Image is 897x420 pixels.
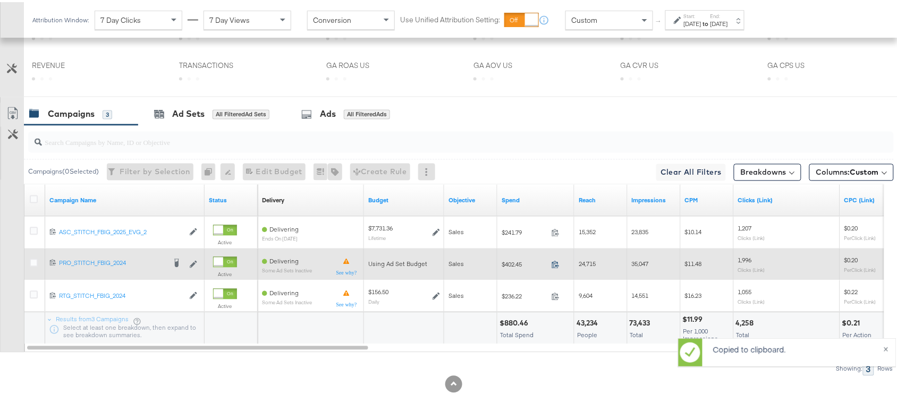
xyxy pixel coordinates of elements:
label: Active [213,269,237,276]
span: Sales [448,258,464,266]
button: Breakdowns [734,162,801,179]
a: PRO_STITCH_FBIG_2024 [59,257,165,268]
div: Ads [320,106,336,118]
span: Custom [850,166,879,175]
sub: ends on [DATE] [262,234,299,240]
span: Columns: [816,165,879,176]
div: 43,234 [577,316,601,327]
span: Sales [448,226,464,234]
span: GA CVR US [621,58,700,68]
span: 1,207 [738,222,752,230]
label: End: [710,11,728,18]
span: Per Action [843,329,872,337]
a: The total amount spent to date. [502,194,570,203]
a: Reflects the ability of your Ad Campaign to achieve delivery based on ad states, schedule and bud... [262,194,284,203]
span: $11.48 [685,258,702,266]
div: Ad Sets [172,106,205,118]
span: $402.45 [502,259,547,267]
span: Delivering [269,224,299,232]
div: [DATE] [684,18,701,26]
sub: Clicks (Link) [738,265,765,271]
div: Attribution Window: [32,14,89,22]
strong: to [701,18,710,25]
a: Shows the current state of your Ad Campaign. [209,194,253,203]
span: 7 Day Clicks [100,13,141,23]
div: Using Ad Set Budget [368,258,440,267]
div: $880.46 [500,316,531,327]
span: 1,055 [738,286,752,294]
sub: Some Ad Sets Inactive [262,266,312,272]
a: RTG_STITCH_FBIG_2024 [59,290,184,299]
div: [DATE] [710,18,728,26]
span: REVENUE [32,58,112,68]
span: 1,996 [738,254,752,262]
span: $16.23 [685,290,702,298]
span: TRANSACTIONS [179,58,259,68]
span: Delivering [269,287,299,295]
div: 3 [103,108,112,118]
div: Delivery [262,194,284,203]
span: Total Spend [500,329,534,337]
span: 14,551 [632,290,649,298]
span: GA CPS US [768,58,848,68]
a: The average cost you've paid to have 1,000 impressions of your ad. [685,194,730,203]
span: 7 Day Views [209,13,250,23]
div: Campaigns [48,106,95,118]
label: Use Unified Attribution Setting: [400,13,500,23]
div: Campaigns ( 0 Selected) [28,165,99,175]
span: 23,835 [632,226,649,234]
a: The maximum amount you're willing to spend on your ads, on average each day or over the lifetime ... [368,194,440,203]
label: Start: [684,11,701,18]
sub: Daily [368,297,379,303]
a: The number of times your ad was served. On mobile apps an ad is counted as served the first time ... [632,194,676,203]
sub: Clicks (Link) [738,297,765,303]
span: Clear All Filters [661,164,722,177]
sub: Per Click (Link) [844,233,876,239]
span: 9,604 [579,290,593,298]
span: 24,715 [579,258,596,266]
span: GA ROAS US [326,58,406,68]
span: Delivering [269,255,299,263]
div: $156.50 [368,286,388,295]
label: Active [213,301,237,308]
span: Conversion [313,13,351,23]
a: Your campaign name. [49,194,200,203]
button: Clear All Filters [656,162,726,179]
div: All Filtered Ad Sets [213,108,269,117]
span: 15,352 [579,226,596,234]
a: The number of people your ad was served to. [579,194,623,203]
div: PRO_STITCH_FBIG_2024 [59,257,165,265]
sub: Clicks (Link) [738,233,765,239]
div: 4,258 [736,316,757,327]
span: Per 1,000 Impressions [683,325,718,341]
span: Total [630,329,644,337]
sub: Per Click (Link) [844,265,876,271]
sub: Per Click (Link) [844,297,876,303]
sub: Some Ad Sets Inactive [262,298,312,304]
span: $0.22 [844,286,858,294]
span: Sales [448,290,464,298]
input: Search Campaigns by Name, ID or Objective [42,126,815,147]
div: $7,731.36 [368,222,393,231]
span: GA AOV US [473,58,553,68]
button: × [876,337,896,356]
div: 73,433 [630,316,654,327]
a: Your campaign's objective. [448,194,493,203]
div: 0 [201,161,221,178]
div: $11.99 [683,313,706,323]
span: ↑ [654,18,664,22]
span: $236.22 [502,290,547,298]
span: People [577,329,597,337]
span: $241.79 [502,227,547,235]
div: $0.21 [842,316,864,327]
span: Custom [571,13,597,23]
span: Total [737,329,750,337]
a: The number of clicks on links appearing on your ad or Page that direct people to your sites off F... [738,194,836,203]
span: 35,047 [632,258,649,266]
button: Columns:Custom [809,162,894,179]
a: ASC_STITCH_FBIG_2025_EVG_2 [59,226,184,235]
span: $10.14 [685,226,702,234]
div: All Filtered Ads [344,108,390,117]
